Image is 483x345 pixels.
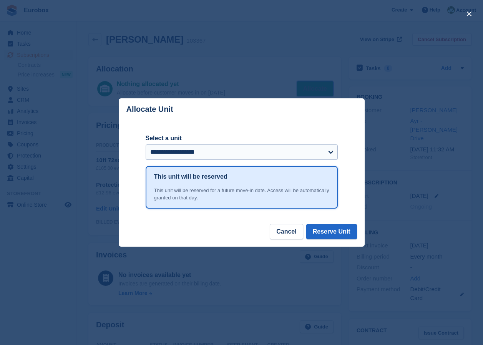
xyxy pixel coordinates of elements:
h1: This unit will be reserved [154,172,227,181]
button: Cancel [270,224,303,239]
div: This unit will be reserved for a future move-in date. Access will be automatically granted on tha... [154,187,329,202]
label: Select a unit [146,134,338,143]
p: Allocate Unit [126,105,173,114]
button: close [463,8,475,20]
button: Reserve Unit [306,224,357,239]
